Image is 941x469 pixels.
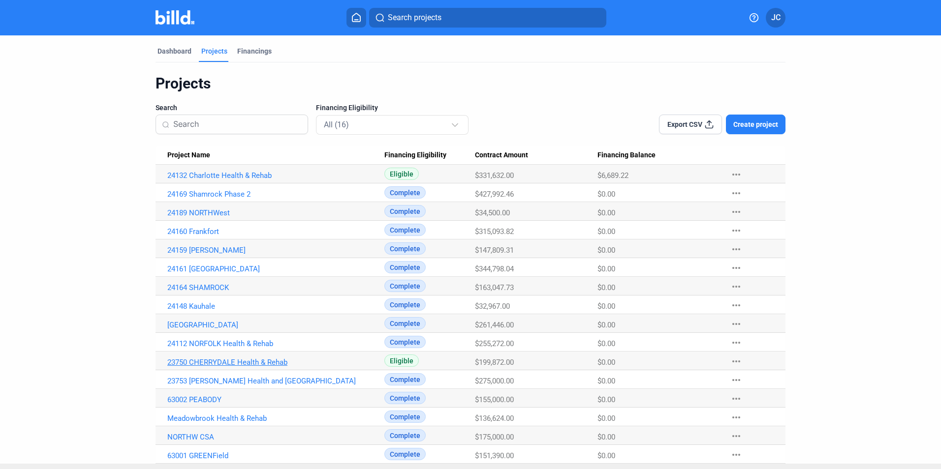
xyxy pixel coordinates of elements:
span: $0.00 [597,190,615,199]
mat-icon: more_horiz [730,411,742,423]
div: Projects [156,74,785,93]
span: $0.00 [597,339,615,348]
a: [GEOGRAPHIC_DATA] [167,321,384,329]
span: $427,992.46 [475,190,514,199]
span: Financing Eligibility [384,151,446,160]
a: NORTHW CSA [167,433,384,441]
span: $331,632.00 [475,171,514,180]
input: Search [173,114,302,135]
mat-icon: more_horiz [730,355,742,367]
span: $0.00 [597,227,615,236]
mat-icon: more_horiz [730,299,742,311]
span: Eligible [384,168,419,180]
span: Financing Eligibility [316,103,378,113]
mat-icon: more_horiz [730,393,742,405]
span: Financing Balance [597,151,656,160]
span: Complete [384,392,426,404]
span: $0.00 [597,264,615,273]
span: $136,624.00 [475,414,514,423]
span: $175,000.00 [475,433,514,441]
a: 63002 PEABODY [167,395,384,404]
mat-icon: more_horiz [730,169,742,180]
span: $261,446.00 [475,321,514,329]
span: Complete [384,224,426,236]
div: Financing Balance [597,151,721,160]
span: $163,047.73 [475,283,514,292]
span: $0.00 [597,283,615,292]
span: $6,689.22 [597,171,628,180]
span: Eligible [384,354,419,367]
span: $199,872.00 [475,358,514,367]
div: Dashboard [157,46,191,56]
a: 24148 Kauhale [167,302,384,311]
span: $0.00 [597,395,615,404]
span: Complete [384,298,426,311]
span: Complete [384,280,426,292]
div: Project Name [167,151,384,160]
span: $0.00 [597,246,615,255]
mat-icon: more_horiz [730,374,742,386]
span: Complete [384,261,426,273]
span: Contract Amount [475,151,528,160]
span: Complete [384,317,426,329]
mat-icon: more_horiz [730,449,742,461]
mat-icon: more_horiz [730,187,742,199]
span: Search [156,103,177,113]
span: $344,798.04 [475,264,514,273]
span: $151,390.00 [475,451,514,460]
span: Export CSV [667,119,702,129]
span: $275,000.00 [475,377,514,385]
mat-icon: more_horiz [730,225,742,236]
mat-icon: more_horiz [730,243,742,255]
div: Projects [201,46,227,56]
mat-icon: more_horiz [730,337,742,349]
button: JC [766,8,785,28]
span: $0.00 [597,414,615,423]
mat-icon: more_horiz [730,430,742,442]
span: Complete [384,205,426,217]
span: $32,967.00 [475,302,510,311]
span: $155,000.00 [475,395,514,404]
span: $0.00 [597,208,615,217]
a: 24161 [GEOGRAPHIC_DATA] [167,264,384,273]
span: Search projects [388,12,441,24]
mat-icon: more_horiz [730,206,742,218]
span: Complete [384,336,426,348]
a: 24189 NORTHWest [167,208,384,217]
mat-select-trigger: All (16) [324,120,349,129]
button: Export CSV [659,115,722,134]
a: 24159 [PERSON_NAME] [167,246,384,255]
img: Billd Company Logo [156,10,194,25]
span: $0.00 [597,321,615,329]
span: Complete [384,429,426,441]
a: 63001 GREENField [167,451,384,460]
span: $255,272.00 [475,339,514,348]
div: Financing Eligibility [384,151,475,160]
span: $0.00 [597,302,615,311]
span: Complete [384,448,426,460]
span: Complete [384,410,426,423]
div: Financings [237,46,272,56]
a: 24160 Frankfort [167,227,384,236]
div: Contract Amount [475,151,597,160]
span: Complete [384,186,426,199]
span: $34,500.00 [475,208,510,217]
span: Create project [733,119,778,129]
a: Meadowbrook Health & Rehab [167,414,384,423]
a: 23753 [PERSON_NAME] Health and [GEOGRAPHIC_DATA] [167,377,384,385]
button: Search projects [369,8,606,28]
span: $0.00 [597,451,615,460]
span: JC [771,12,781,24]
a: 24169 Shamrock Phase 2 [167,190,384,199]
span: Complete [384,242,426,255]
span: $0.00 [597,377,615,385]
a: 24112 NORFOLK Health & Rehab [167,339,384,348]
span: Complete [384,373,426,385]
a: 24164 SHAMROCK [167,283,384,292]
a: 23750 CHERRYDALE Health & Rehab [167,358,384,367]
mat-icon: more_horiz [730,318,742,330]
span: $315,093.82 [475,227,514,236]
a: 24132 Charlotte Health & Rehab [167,171,384,180]
button: Create project [726,115,785,134]
mat-icon: more_horiz [730,262,742,274]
